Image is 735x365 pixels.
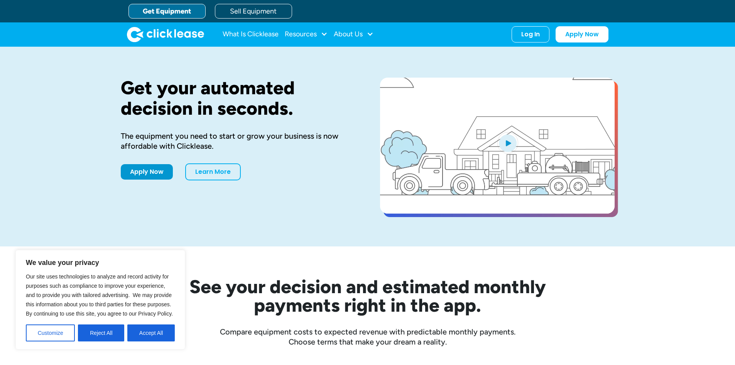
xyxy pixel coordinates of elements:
a: Get Equipment [128,4,206,19]
a: Learn More [185,163,241,180]
div: Log In [521,31,540,38]
a: What Is Clicklease [223,27,279,42]
div: Compare equipment costs to expected revenue with predictable monthly payments. Choose terms that ... [121,327,615,347]
div: We value your privacy [15,250,185,350]
a: home [127,27,204,42]
p: We value your privacy [26,258,175,267]
img: Clicklease logo [127,27,204,42]
h2: See your decision and estimated monthly payments right in the app. [152,277,584,314]
a: Sell Equipment [215,4,292,19]
div: About Us [334,27,373,42]
img: Blue play button logo on a light blue circular background [497,132,518,154]
a: Apply Now [556,26,608,42]
button: Accept All [127,324,175,341]
h1: Get your automated decision in seconds. [121,78,355,119]
button: Reject All [78,324,124,341]
div: The equipment you need to start or grow your business is now affordable with Clicklease. [121,131,355,151]
div: Resources [285,27,328,42]
a: Apply Now [121,164,173,180]
a: open lightbox [380,78,615,214]
button: Customize [26,324,75,341]
span: Our site uses technologies to analyze and record activity for purposes such as compliance to impr... [26,273,173,317]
